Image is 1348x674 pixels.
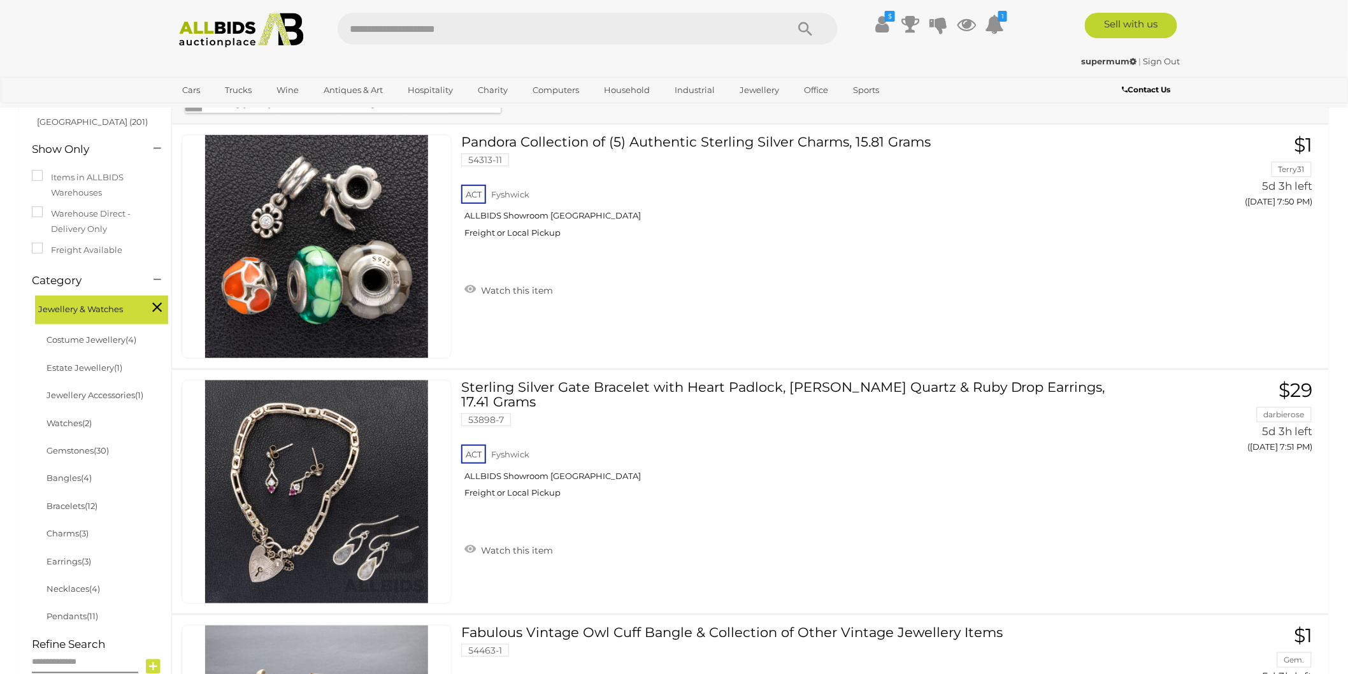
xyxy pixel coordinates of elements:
[87,611,98,621] span: (11)
[38,299,134,317] span: Jewellery & Watches
[135,390,143,400] span: (1)
[596,80,658,101] a: Household
[998,11,1007,22] i: 1
[79,528,89,538] span: (3)
[32,206,159,236] label: Warehouse Direct - Delivery Only
[399,80,461,101] a: Hospitality
[1082,56,1139,66] a: supermum
[731,80,787,101] a: Jewellery
[1082,56,1137,66] strong: supermum
[1122,83,1174,97] a: Contact Us
[32,143,134,155] h4: Show Only
[873,13,892,36] a: $
[82,418,92,428] span: (2)
[47,362,122,373] a: Estate Jewellery(1)
[774,13,838,45] button: Search
[114,362,122,373] span: (1)
[85,501,97,511] span: (12)
[1294,133,1313,157] span: $1
[47,334,136,345] a: Costume Jewellery(4)
[32,170,159,200] label: Items in ALLBIDS Warehouses
[81,473,92,483] span: (4)
[47,611,98,621] a: Pendants(11)
[1279,378,1313,402] span: $29
[478,285,553,296] span: Watch this item
[205,380,428,603] img: 53898-7a.jpg
[32,275,134,287] h4: Category
[47,390,143,400] a: Jewellery Accessories(1)
[478,545,553,556] span: Watch this item
[1145,134,1316,214] a: $1 Terry31 5d 3h left ([DATE] 7:50 PM)
[1294,624,1313,647] span: $1
[172,13,310,48] img: Allbids.com.au
[205,135,428,358] img: 54313-11a.jpg
[1139,56,1142,66] span: |
[524,80,587,101] a: Computers
[174,80,208,101] a: Cars
[217,80,260,101] a: Trucks
[796,80,836,101] a: Office
[47,556,91,566] a: Earrings(3)
[47,445,109,455] a: Gemstones(30)
[32,243,122,257] label: Freight Available
[37,117,148,127] a: [GEOGRAPHIC_DATA] (201)
[47,418,92,428] a: Watches(2)
[470,80,516,101] a: Charity
[47,584,100,594] a: Necklaces(4)
[47,473,92,483] a: Bangles(4)
[47,501,97,511] a: Bracelets(12)
[845,80,887,101] a: Sports
[82,556,91,566] span: (3)
[89,584,100,594] span: (4)
[885,11,895,22] i: $
[471,380,1126,508] a: Sterling Silver Gate Bracelet with Heart Padlock, [PERSON_NAME] Quartz & Ruby Drop Earrings, 17.4...
[471,134,1126,248] a: Pandora Collection of (5) Authentic Sterling Silver Charms, 15.81 Grams 54313-11 ACT Fyshwick ALL...
[32,638,168,650] h4: Refine Search
[461,540,556,559] a: Watch this item
[461,280,556,299] a: Watch this item
[125,334,136,345] span: (4)
[174,101,281,122] a: [GEOGRAPHIC_DATA]
[1144,56,1180,66] a: Sign Out
[985,13,1004,36] a: 1
[94,445,109,455] span: (30)
[47,528,89,538] a: Charms(3)
[666,80,723,101] a: Industrial
[315,80,391,101] a: Antiques & Art
[1122,85,1171,94] b: Contact Us
[1145,380,1316,459] a: $29 darbierose 5d 3h left ([DATE] 7:51 PM)
[268,80,307,101] a: Wine
[1085,13,1177,38] a: Sell with us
